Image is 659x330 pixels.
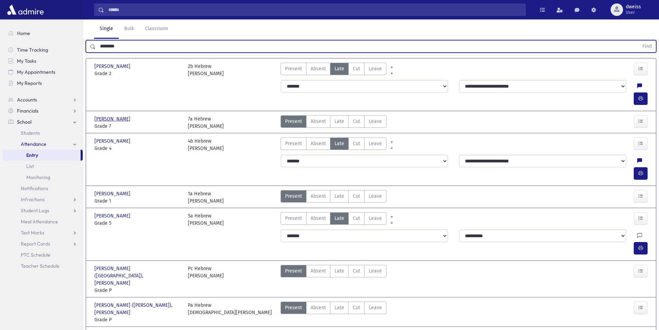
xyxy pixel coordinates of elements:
span: Meal Attendance [21,218,58,225]
span: School [17,119,31,125]
span: [PERSON_NAME] [94,212,132,220]
span: Cut [353,304,360,311]
span: Late [335,65,344,72]
div: AttTypes [281,63,386,77]
span: Cut [353,193,360,200]
a: Accounts [3,94,83,105]
span: [PERSON_NAME] [94,115,132,123]
span: Grade 1 [94,197,181,205]
a: Attendance [3,139,83,150]
span: Late [335,193,344,200]
a: Classroom [139,19,174,39]
span: Monitoring [26,174,50,180]
a: Bulk [119,19,139,39]
span: Grade P [94,287,181,294]
span: Students [21,130,40,136]
span: PTC Schedule [21,252,51,258]
span: Entry [26,152,38,158]
div: 5a Hebrew [PERSON_NAME] [188,212,224,227]
span: Accounts [17,97,37,103]
span: Absent [311,193,326,200]
span: Present [285,118,302,125]
a: Monitoring [3,172,83,183]
a: Meal Attendance [3,216,83,227]
span: [PERSON_NAME] [94,137,132,145]
span: Leave [369,304,382,311]
span: Leave [369,65,382,72]
span: Absent [311,304,326,311]
span: My Appointments [17,69,55,75]
div: 2b Hebrew [PERSON_NAME] [188,63,224,77]
span: Notifications [21,185,48,191]
span: Late [335,140,344,147]
span: My Reports [17,80,42,86]
div: AttTypes [281,115,386,130]
img: AdmirePro [6,3,45,17]
span: Leave [369,193,382,200]
a: Infractions [3,194,83,205]
div: AttTypes [281,190,386,205]
span: List [26,163,34,169]
input: Search [104,3,525,16]
span: Time Tracking [17,47,48,53]
a: Student Logs [3,205,83,216]
a: Time Tracking [3,44,83,55]
span: Absent [311,215,326,222]
span: Absent [311,65,326,72]
a: Financials [3,105,83,116]
span: Absent [311,118,326,125]
span: Grade 2 [94,70,181,77]
div: AttTypes [281,302,386,323]
span: Present [285,65,302,72]
span: Grade 4 [94,145,181,152]
div: AttTypes [281,137,386,152]
span: Present [285,304,302,311]
span: Financials [17,108,38,114]
span: [PERSON_NAME] [94,63,132,70]
span: Late [335,304,344,311]
span: Late [335,215,344,222]
div: 1a Hebrew [PERSON_NAME] [188,190,224,205]
div: Pa Hebrew [DEMOGRAPHIC_DATA][PERSON_NAME] [188,302,272,323]
span: Absent [311,267,326,275]
span: dweiss [626,4,641,10]
a: Report Cards [3,238,83,249]
span: Grade 5 [94,220,181,227]
span: Teacher Schedule [21,263,60,269]
span: Present [285,215,302,222]
a: My Appointments [3,66,83,78]
span: Cut [353,65,360,72]
span: Cut [353,215,360,222]
span: Cut [353,267,360,275]
span: Present [285,193,302,200]
a: Entry [3,150,81,161]
div: Pc Hebrew [PERSON_NAME] [188,265,224,294]
span: Cut [353,140,360,147]
a: Home [3,28,83,39]
span: Infractions [21,196,45,203]
span: Leave [369,140,382,147]
span: Late [335,267,344,275]
a: List [3,161,83,172]
span: [PERSON_NAME] [94,190,132,197]
div: 4b Hebrew [PERSON_NAME] [188,137,224,152]
span: Student Logs [21,207,49,214]
div: 7a Hebrew [PERSON_NAME] [188,115,224,130]
a: Students [3,127,83,139]
span: Test Marks [21,230,44,236]
a: School [3,116,83,127]
span: Late [335,118,344,125]
a: My Tasks [3,55,83,66]
span: Absent [311,140,326,147]
span: Grade P [94,316,181,323]
a: Test Marks [3,227,83,238]
span: Present [285,140,302,147]
span: Leave [369,215,382,222]
span: Grade 7 [94,123,181,130]
a: My Reports [3,78,83,89]
span: My Tasks [17,58,36,64]
span: [PERSON_NAME] ([PERSON_NAME]), [PERSON_NAME] [94,302,181,316]
span: Home [17,30,30,36]
span: Leave [369,267,382,275]
button: Find [638,41,656,52]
